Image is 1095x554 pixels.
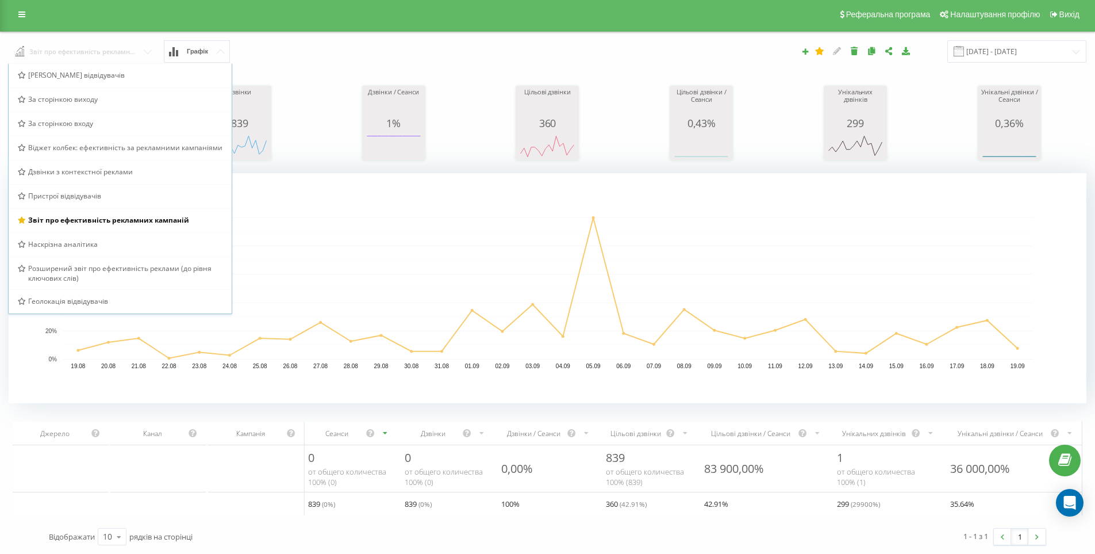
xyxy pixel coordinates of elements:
text: 19.09 [1011,363,1025,369]
text: 18.09 [980,363,994,369]
svg: A chart. [981,129,1038,163]
div: Унікальні дзвінки / Сеанси [950,429,1050,438]
span: Наскрізна аналітика [28,239,98,249]
span: рядків на сторінці [129,532,193,542]
span: Дзвінки з контекстної реклами [28,167,133,177]
text: 14.09 [859,363,873,369]
span: 839 [308,497,335,511]
i: Редагувати звіт [832,47,842,55]
text: 25.08 [253,363,267,369]
span: Пристрої відвідувачів [28,191,101,201]
div: Кампанія [215,429,286,438]
text: 06.09 [616,363,631,369]
span: Вихід [1059,10,1079,19]
span: Налаштування профілю [950,10,1040,19]
div: 83 900,00% [704,461,764,476]
button: Графік [164,40,230,63]
span: от общего количества 100% ( 0 ) [405,467,483,487]
span: ( 42.91 %) [620,499,647,509]
div: 0,36% [981,117,1038,129]
span: 839 [606,450,625,465]
text: 12.09 [798,363,813,369]
text: 21.08 [132,363,146,369]
text: 29.08 [374,363,389,369]
text: 16.09 [919,363,933,369]
text: 19.08 [71,363,85,369]
text: 20% [45,328,57,334]
text: 20.08 [101,363,116,369]
span: 0 [405,450,411,465]
svg: A chart. [518,129,576,163]
text: 07.09 [647,363,661,369]
svg: A chart. [673,129,730,163]
div: 1% [365,117,422,129]
div: Джерело [20,429,90,438]
text: 0% [49,356,57,362]
span: 35.64 % [950,497,974,511]
text: 05.09 [586,363,601,369]
text: 17.09 [950,363,964,369]
span: ( 0 %) [418,499,432,509]
div: Канал [117,429,188,438]
span: Відображати [49,532,95,542]
text: 13.09 [828,363,843,369]
i: Видалити звіт [850,47,859,55]
text: 09.09 [707,363,721,369]
svg: A chart. [9,173,1086,403]
i: Завантажити звіт [901,47,911,55]
div: 10 [103,531,112,542]
div: Унікальних дзвінків [837,429,911,438]
text: 28.08 [344,363,358,369]
text: 22.08 [162,363,176,369]
i: Цей звіт буде завантажено першим при відкритті Аналітики. Ви можете призначити будь-який інший ва... [815,47,825,55]
svg: A chart. [211,129,268,163]
div: 36 000,00% [950,461,1010,476]
span: [PERSON_NAME] відвідувачів [28,70,125,80]
div: Цільові дзвінки / Сеанси [673,89,730,117]
text: 08.09 [677,363,691,369]
text: 01.09 [465,363,479,369]
text: 04.09 [556,363,570,369]
div: Дзвінки [405,429,462,438]
span: от общего количества 100% ( 1 ) [837,467,915,487]
text: 10.09 [737,363,752,369]
span: Реферальна програма [846,10,931,19]
text: 15.09 [889,363,904,369]
span: 360 [539,116,556,130]
div: Дзвінки [211,89,268,117]
span: Розширений звіт про ефективність реклами (до рівня ключових слів) [28,263,223,283]
text: 26.08 [283,363,297,369]
span: 839 [405,497,432,511]
svg: A chart. [365,129,422,163]
div: Цільові дзвінки / Сеанси [704,429,797,438]
span: 299 [847,116,863,130]
div: scrollable content [13,422,1082,515]
text: 02.09 [495,363,509,369]
div: Унікальні дзвінки / Сеанси [981,89,1038,117]
text: 27.08 [313,363,328,369]
span: 360 [606,497,647,511]
span: 100 % [501,497,520,511]
div: Дзвінки / Сеанси [365,89,422,117]
span: За сторінкою входу [28,119,93,128]
i: Поділитися налаштуваннями звіту [884,47,894,55]
span: ( 29900 %) [851,499,880,509]
span: 839 [231,116,248,130]
span: Віджет колбек: ефективність за рекламними кампаніями [28,143,222,152]
text: 11.09 [768,363,782,369]
span: 0 [308,450,314,465]
div: Сеанси [308,429,366,438]
span: Графік [187,48,208,55]
text: 23.08 [192,363,206,369]
text: 30.08 [404,363,418,369]
div: 0,00% [501,461,533,476]
span: 1 [837,450,843,465]
svg: A chart. [827,129,884,163]
div: Дзвінки / Сеанси [501,429,567,438]
div: 1 - 1 з 1 [963,530,988,542]
div: Унікальних дзвінків [827,89,884,117]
